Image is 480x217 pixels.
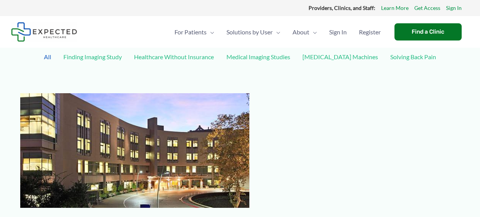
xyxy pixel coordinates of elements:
span: Menu Toggle [309,19,317,45]
a: Sign In [446,3,462,13]
a: Learn More [381,3,409,13]
a: Sign In [323,19,353,45]
a: Register [353,19,387,45]
span: Menu Toggle [273,19,280,45]
a: Finding Imaging Study [60,50,126,63]
nav: Primary Site Navigation [168,19,387,45]
a: Solving Back Pain [386,50,440,63]
a: For PatientsMenu Toggle [168,19,220,45]
a: AboutMenu Toggle [286,19,323,45]
a: [MEDICAL_DATA] Machines [299,50,382,63]
span: Register [359,19,381,45]
span: For Patients [175,19,207,45]
span: About [293,19,309,45]
a: Find a Clinic [394,23,462,40]
a: Get Access [414,3,440,13]
span: Menu Toggle [207,19,214,45]
img: Expected Healthcare Logo - side, dark font, small [11,22,77,42]
a: Medical Imaging Studies [223,50,294,63]
a: Solutions by UserMenu Toggle [220,19,286,45]
img: How to Make an Appointment for an MRI at Camino Real [20,93,249,208]
span: Sign In [329,19,347,45]
a: Healthcare Without Insurance [130,50,218,63]
span: Solutions by User [226,19,273,45]
strong: Providers, Clinics, and Staff: [309,5,375,11]
a: All [40,50,55,63]
a: Read: How to Make an Appointment for an MRI at Camino Real [20,146,249,153]
div: Post Filters [11,48,469,84]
